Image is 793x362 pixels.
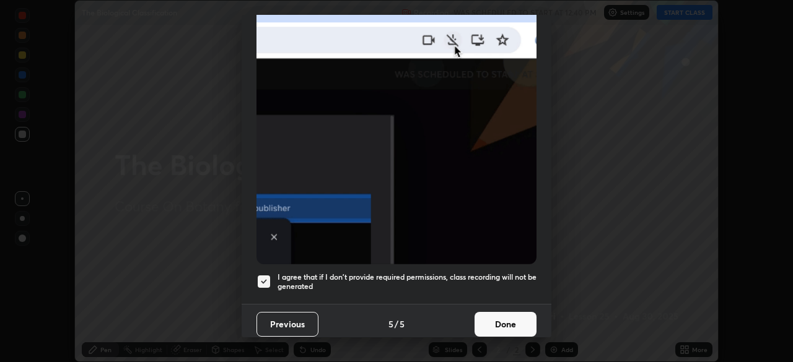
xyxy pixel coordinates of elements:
[475,312,537,337] button: Done
[395,317,398,330] h4: /
[256,312,318,337] button: Previous
[400,317,405,330] h4: 5
[388,317,393,330] h4: 5
[278,272,537,291] h5: I agree that if I don't provide required permissions, class recording will not be generated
